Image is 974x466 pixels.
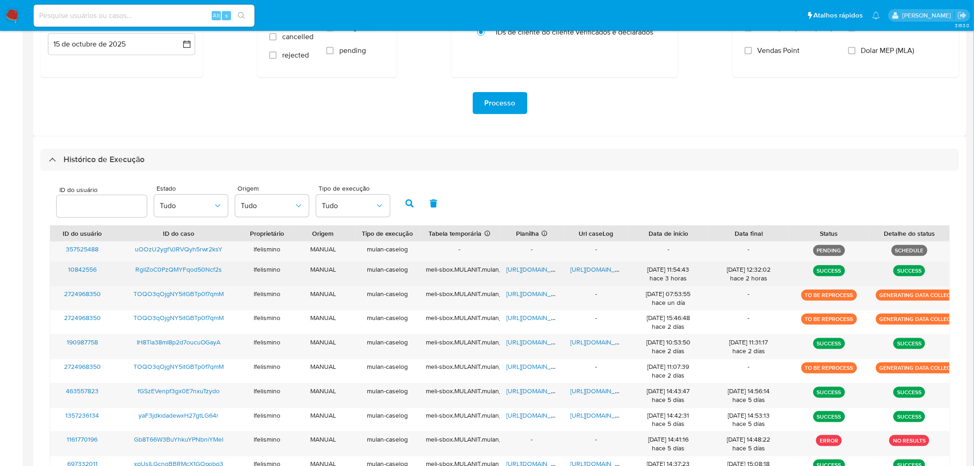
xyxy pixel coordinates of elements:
span: Alt [213,11,220,20]
span: Atalhos rápidos [814,11,863,20]
p: laisa.felismino@mercadolivre.com [902,11,954,20]
span: 3.163.0 [955,22,969,29]
input: Pesquise usuários ou casos... [34,10,255,22]
a: Notificações [872,12,880,19]
button: search-icon [232,9,251,22]
span: s [225,11,228,20]
a: Sair [957,11,967,20]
